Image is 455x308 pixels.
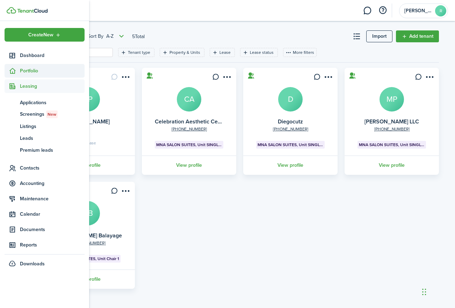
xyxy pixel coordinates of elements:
[5,144,85,156] a: Premium leads
[359,142,425,148] span: MNA SALON SUITES, Unit SINGLE 7
[424,73,435,83] button: Open menu
[420,274,455,308] iframe: Chat Widget
[219,49,231,56] filter-tag-label: Lease
[20,195,85,202] span: Maintenance
[17,9,48,13] img: TenantCloud
[240,48,278,57] filter-tag: Open filter
[118,48,154,57] filter-tag: Open filter
[5,28,85,42] button: Open menu
[48,111,56,117] span: New
[422,281,426,302] div: Arrastar
[7,7,16,14] img: TenantCloud
[283,48,317,57] button: More filters
[20,83,85,90] span: Leasing
[5,49,85,62] a: Dashboard
[20,260,45,267] span: Downloads
[177,87,201,112] a: CA
[20,210,85,218] span: Calendar
[160,48,204,57] filter-tag: Open filter
[250,49,274,56] filter-tag-label: Lease status
[5,108,85,120] a: ScreeningsNew
[20,180,85,187] span: Accounting
[132,33,145,40] header-page-total: 5 Total
[128,49,150,56] filter-tag-label: Tenant type
[344,156,440,175] a: View profile
[20,52,85,59] span: Dashboard
[20,99,85,106] span: Applications
[88,33,106,40] span: Sort by
[364,117,419,126] a: [PERSON_NAME] LLC
[396,30,439,42] a: Add tenant
[366,30,392,42] a: Import
[20,241,85,249] span: Reports
[258,142,324,148] span: MNA SALON SUITES, Unit SINGLE 9
[156,142,222,148] span: MNA SALON SUITES, Unit SINGLE 5
[20,110,85,118] span: Screenings
[141,156,237,175] a: View profile
[5,96,85,108] a: Applications
[404,8,432,13] span: Renata
[20,226,85,233] span: Documents
[273,126,308,132] a: [PHONE_NUMBER]
[20,146,85,154] span: Premium leads
[106,33,114,40] span: A-Z
[20,135,85,142] span: Leads
[20,67,85,74] span: Portfolio
[374,126,410,132] a: [PHONE_NUMBER]
[361,2,374,20] a: Messaging
[322,73,333,83] button: Open menu
[88,32,126,41] button: Sort byA-Z
[210,48,235,57] filter-tag: Open filter
[380,87,404,112] a: MP
[5,238,85,252] a: Reports
[20,164,85,172] span: Contacts
[420,274,455,308] div: Widget de chat
[5,120,85,132] a: Listings
[120,187,131,197] button: Open menu
[377,5,389,16] button: Open resource center
[120,73,131,83] button: Open menu
[88,32,126,41] button: Open menu
[5,132,85,144] a: Leads
[278,117,303,126] a: Diegocutz
[169,49,200,56] filter-tag-label: Property & Units
[20,123,85,130] span: Listings
[242,156,339,175] a: View profile
[172,126,207,132] a: [PHONE_NUMBER]
[278,87,303,112] a: D
[155,117,228,126] a: Celebration Aesthetic Center
[28,33,53,37] span: Create New
[435,5,446,16] avatar-text: R
[221,73,232,83] button: Open menu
